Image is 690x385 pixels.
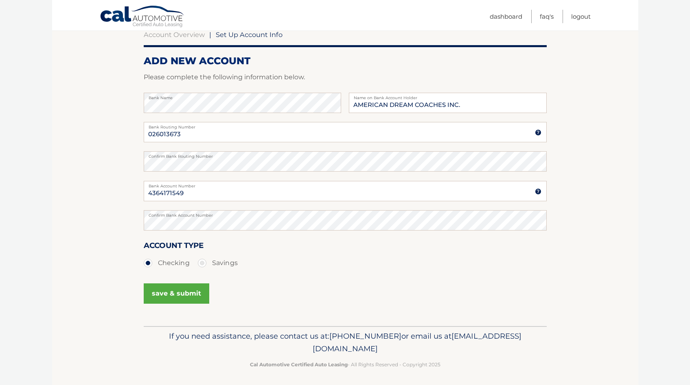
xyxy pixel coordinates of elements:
[209,30,211,39] span: |
[198,255,238,271] label: Savings
[144,72,547,83] p: Please complete the following information below.
[144,122,547,142] input: Bank Routing Number
[571,10,591,23] a: Logout
[144,181,547,201] input: Bank Account Number
[144,210,547,217] label: Confirm Bank Account Number
[144,55,547,67] h2: ADD NEW ACCOUNT
[144,151,547,158] label: Confirm Bank Routing Number
[540,10,554,23] a: FAQ's
[535,188,541,195] img: tooltip.svg
[149,360,541,369] p: - All Rights Reserved - Copyright 2025
[144,122,547,128] label: Bank Routing Number
[144,30,205,39] a: Account Overview
[149,330,541,356] p: If you need assistance, please contact us at: or email us at
[144,181,547,187] label: Bank Account Number
[144,255,190,271] label: Checking
[349,93,546,113] input: Name on Account (Account Holder Name)
[144,93,341,99] label: Bank Name
[144,283,209,304] button: save & submit
[329,331,401,341] span: [PHONE_NUMBER]
[216,30,283,39] span: Set Up Account Info
[100,5,185,29] a: Cal Automotive
[490,10,522,23] a: Dashboard
[144,239,204,254] label: Account Type
[535,129,541,136] img: tooltip.svg
[349,93,546,99] label: Name on Bank Account Holder
[250,361,348,368] strong: Cal Automotive Certified Auto Leasing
